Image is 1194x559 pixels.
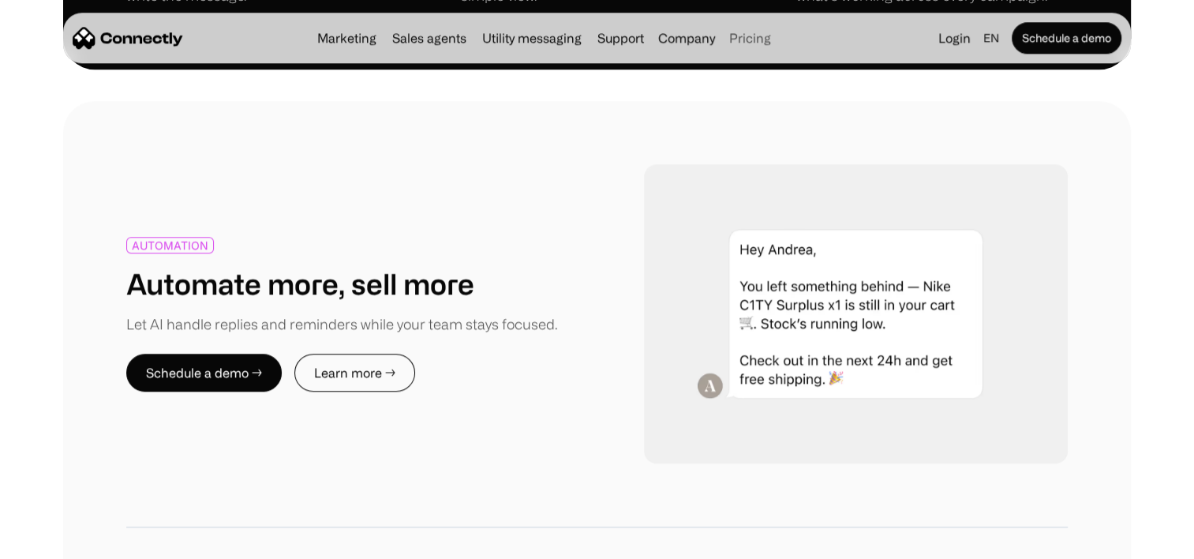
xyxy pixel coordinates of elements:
[1012,22,1121,54] a: Schedule a demo
[32,531,95,553] ul: Language list
[658,27,715,49] div: Company
[16,530,95,553] aside: Language selected: English
[311,32,383,44] a: Marketing
[983,27,999,49] div: en
[591,32,650,44] a: Support
[132,239,208,251] div: AUTOMATION
[476,32,588,44] a: Utility messaging
[653,27,720,49] div: Company
[386,32,473,44] a: Sales agents
[126,313,557,335] div: Let AI handle replies and reminders while your team stays focused.
[73,26,183,50] a: home
[723,32,777,44] a: Pricing
[294,354,415,392] a: Learn more →
[126,266,474,300] h1: Automate more, sell more
[126,354,282,392] a: Schedule a demo →
[977,27,1009,49] div: en
[932,27,977,49] a: Login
